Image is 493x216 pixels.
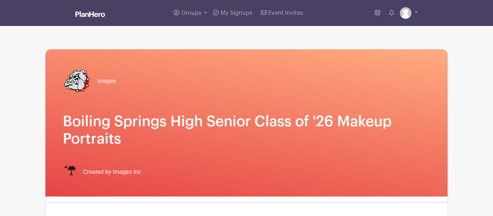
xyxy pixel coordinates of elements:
h1: Boiling Springs High Senior Class of '26 Makeup Portraits [63,113,430,147]
span: Groups [181,10,201,16]
span: Event Invites [268,10,303,16]
img: bshs%20transp..png [63,67,92,96]
img: default-ce2991bfa6775e67f084385cd625a349d9dcbb7a52a09fb2fda1e96e2d18dcdb.png [400,7,411,19]
span: My Signups [221,10,252,16]
span: Images [97,77,116,85]
span: Created by Images Inc [83,168,141,176]
img: logo_white-6c42ec7e38ccf1d336a20a19083b03d10ae64f83f12c07503d8b9e83406b4c7d.svg [75,11,105,17]
img: IMAGES%20logo%20transparenT%20PNG%20s.png [63,165,77,179]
